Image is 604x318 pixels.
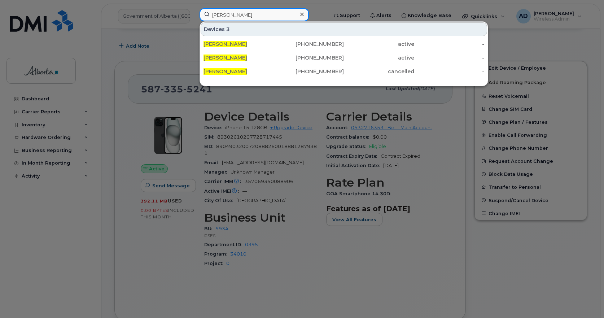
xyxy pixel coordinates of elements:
[344,40,414,48] div: active
[201,65,487,78] a: [PERSON_NAME][PHONE_NUMBER]cancelled-
[414,40,485,48] div: -
[201,51,487,64] a: [PERSON_NAME][PHONE_NUMBER]active-
[344,68,414,75] div: cancelled
[201,22,487,36] div: Devices
[200,8,309,21] input: Find something...
[274,68,344,75] div: [PHONE_NUMBER]
[203,41,247,47] span: [PERSON_NAME]
[344,54,414,61] div: active
[414,54,485,61] div: -
[201,38,487,51] a: [PERSON_NAME][PHONE_NUMBER]active-
[414,68,485,75] div: -
[274,40,344,48] div: [PHONE_NUMBER]
[203,55,247,61] span: [PERSON_NAME]
[274,54,344,61] div: [PHONE_NUMBER]
[203,68,247,75] span: [PERSON_NAME]
[226,26,230,33] span: 3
